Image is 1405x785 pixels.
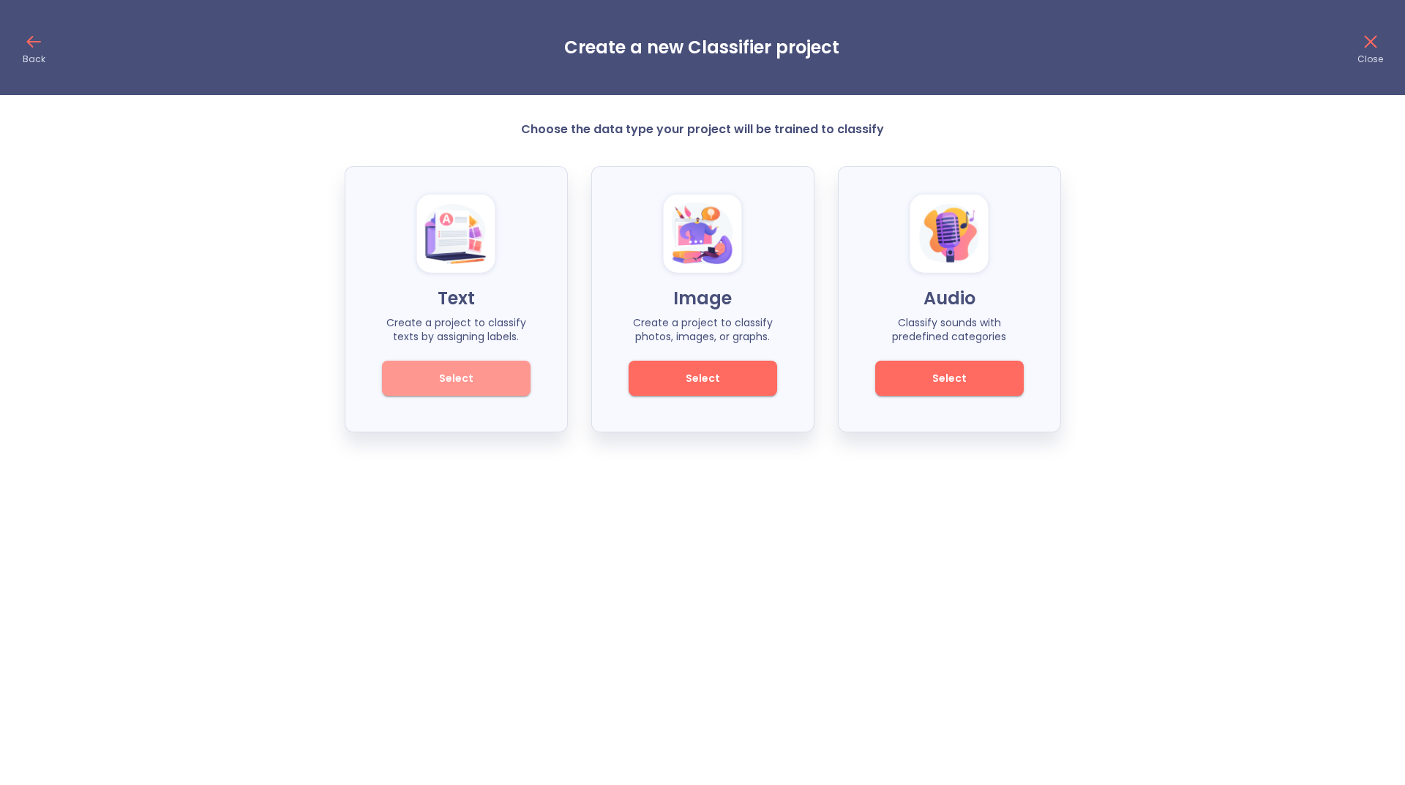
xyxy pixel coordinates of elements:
p: Back [23,53,45,65]
p: Audio [875,287,1024,310]
p: Close [1357,53,1383,65]
p: Create a project to classify texts by assigning labels. [382,316,531,343]
p: Image [629,287,777,310]
p: Classify sounds with predefined categories [875,316,1024,343]
h3: Create a new Classifier project [564,37,839,58]
button: Select [382,361,531,396]
span: Select [653,369,752,388]
p: Create a project to classify photos, images, or graphs. [629,316,777,343]
p: Text [382,287,531,310]
span: Select [900,369,999,388]
span: Select [407,369,506,388]
button: Select [875,361,1024,396]
button: Select [629,361,777,396]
